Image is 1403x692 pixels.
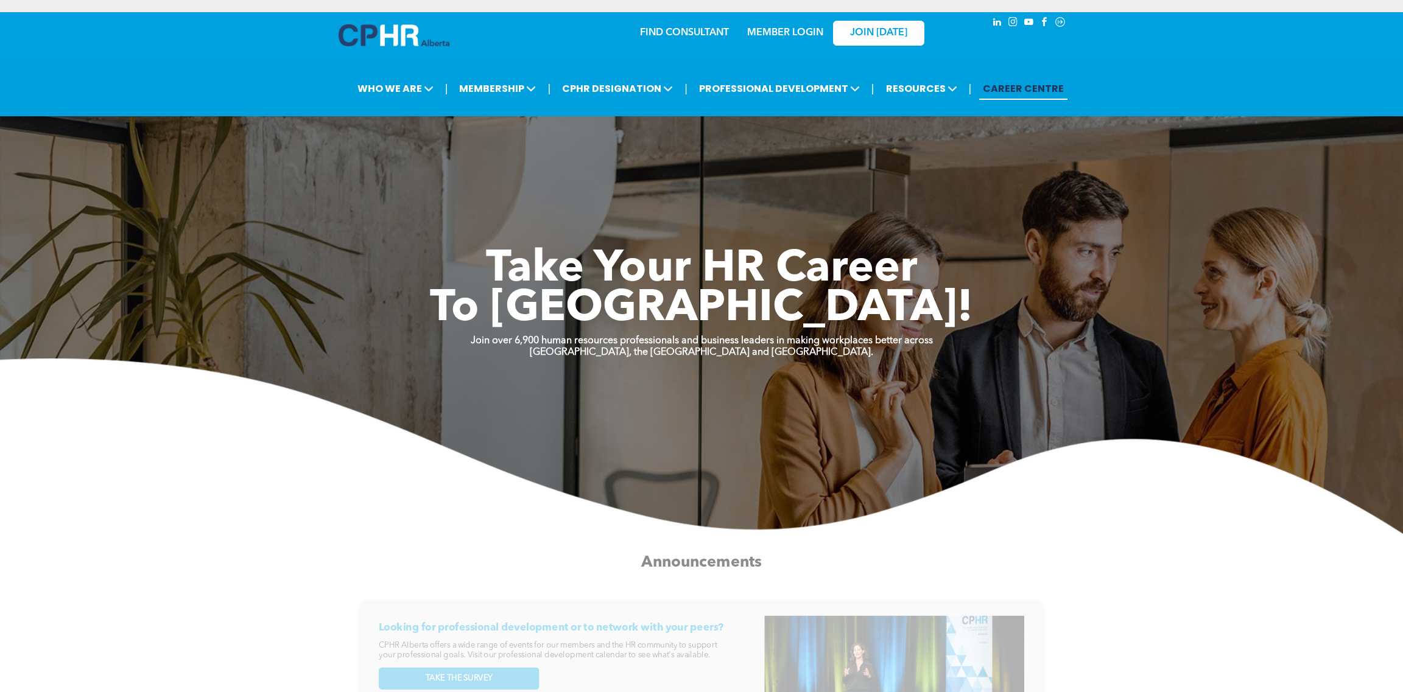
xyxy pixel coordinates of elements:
a: instagram [1006,15,1019,32]
strong: Join over 6,900 human resources professionals and business leaders in making workplaces better ac... [471,336,933,346]
span: JOIN [DATE] [850,27,907,39]
a: CAREER CENTRE [979,77,1067,100]
strong: [GEOGRAPHIC_DATA], the [GEOGRAPHIC_DATA] and [GEOGRAPHIC_DATA]. [530,348,873,357]
span: Announcements [641,554,762,570]
li: | [969,76,972,101]
a: FIND CONSULTANT [640,28,729,38]
span: Take Your HR Career [486,248,918,292]
img: A blue and white logo for cp alberta [339,24,449,46]
a: Social network [1053,15,1067,32]
a: linkedin [990,15,1004,32]
span: PROFESSIONAL DEVELOPMENT [695,77,863,100]
span: RESOURCES [882,77,961,100]
span: CPHR Alberta offers a wide range of events for our members and the HR community to support your p... [379,641,717,659]
span: CPHR DESIGNATION [558,77,677,100]
a: MEMBER LOGIN [747,28,823,38]
a: TAKE THE SURVEY [379,667,540,690]
span: TAKE THE SURVEY [426,673,493,683]
a: facebook [1038,15,1051,32]
li: | [684,76,687,101]
a: JOIN [DATE] [833,21,924,46]
span: WHO WE ARE [354,77,437,100]
span: MEMBERSHIP [455,77,540,100]
li: | [547,76,550,101]
span: Looking for professional development or to network with your peers? [379,623,724,633]
li: | [445,76,448,101]
span: To [GEOGRAPHIC_DATA]! [430,287,973,331]
li: | [871,76,874,101]
a: youtube [1022,15,1035,32]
